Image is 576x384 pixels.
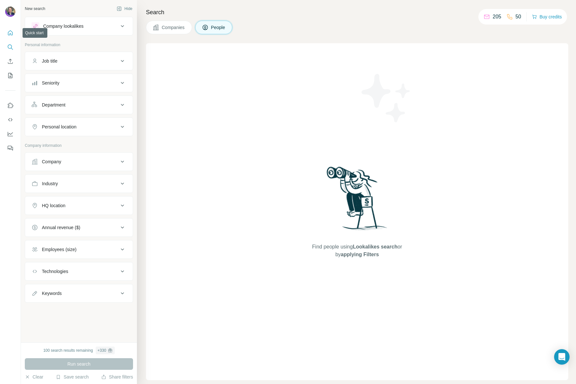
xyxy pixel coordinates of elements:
[305,243,408,258] span: Find people using or by
[112,4,137,14] button: Hide
[25,75,133,91] button: Seniority
[357,69,415,127] img: Surfe Illustration - Stars
[42,224,80,231] div: Annual revenue ($)
[42,102,65,108] div: Department
[5,70,15,81] button: My lists
[25,119,133,135] button: Personal location
[42,268,68,275] div: Technologies
[42,58,57,64] div: Job title
[25,264,133,279] button: Technologies
[554,349,570,365] div: Open Intercom Messenger
[25,176,133,191] button: Industry
[5,128,15,140] button: Dashboard
[5,142,15,154] button: Feedback
[25,6,45,12] div: New search
[25,242,133,257] button: Employees (size)
[5,114,15,126] button: Use Surfe API
[25,18,133,34] button: Company lookalikes
[341,252,379,257] span: applying Filters
[42,180,58,187] div: Industry
[5,56,15,67] button: Enrich CSV
[324,165,391,237] img: Surfe Illustration - Woman searching with binoculars
[101,374,133,380] button: Share filters
[353,244,398,249] span: Lookalikes search
[162,24,185,31] span: Companies
[56,374,89,380] button: Save search
[25,374,43,380] button: Clear
[42,202,65,209] div: HQ location
[146,8,568,17] h4: Search
[211,24,226,31] span: People
[25,286,133,301] button: Keywords
[493,13,501,21] p: 205
[5,100,15,111] button: Use Surfe on LinkedIn
[515,13,521,21] p: 50
[25,42,133,48] p: Personal information
[5,27,15,39] button: Quick start
[42,158,61,165] div: Company
[5,41,15,53] button: Search
[42,290,62,297] div: Keywords
[42,80,59,86] div: Seniority
[25,220,133,235] button: Annual revenue ($)
[25,97,133,113] button: Department
[98,348,106,353] div: + 330
[5,6,15,17] img: Avatar
[42,246,76,253] div: Employees (size)
[532,12,562,21] button: Buy credits
[43,23,83,29] div: Company lookalikes
[43,347,114,354] div: 100 search results remaining
[25,154,133,169] button: Company
[25,143,133,148] p: Company information
[25,53,133,69] button: Job title
[42,124,76,130] div: Personal location
[25,198,133,213] button: HQ location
